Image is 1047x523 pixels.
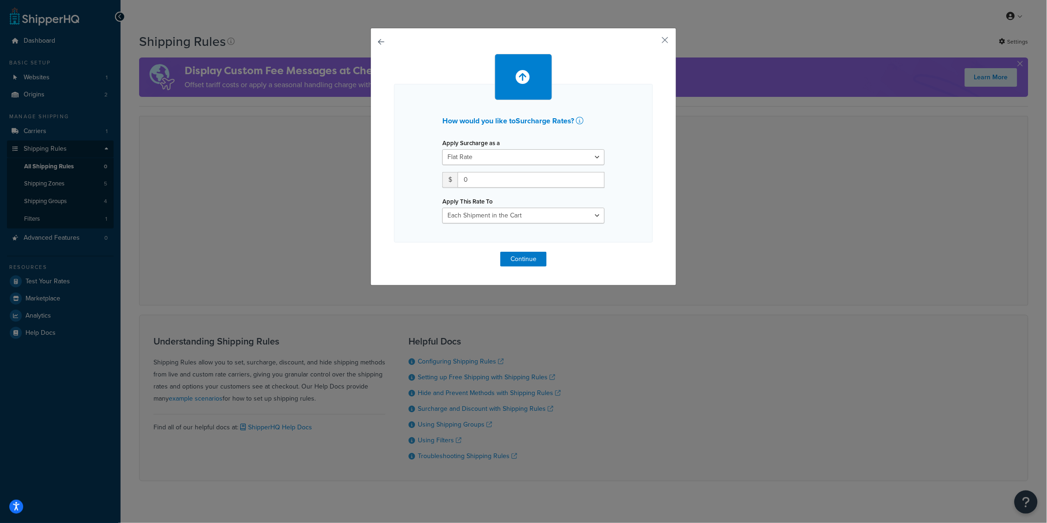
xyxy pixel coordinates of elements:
label: Apply This Rate To [442,198,492,205]
label: Apply Surcharge as a [442,140,500,147]
span: $ [442,172,458,188]
h2: How would you like to Surcharge Rates ? [442,117,605,125]
button: Continue [500,252,547,267]
a: Learn more about setting up shipping rules [576,117,585,125]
